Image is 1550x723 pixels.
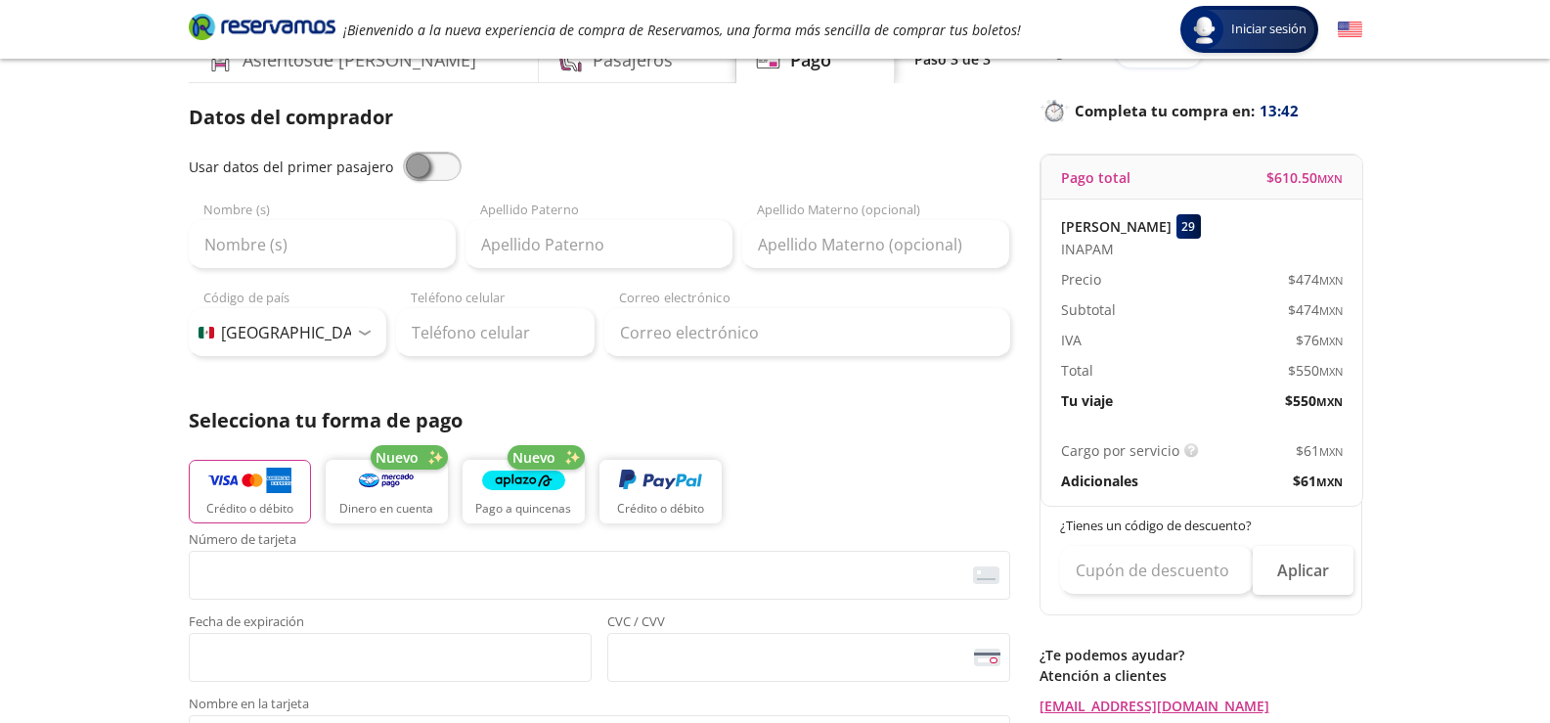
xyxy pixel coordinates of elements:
[742,220,1009,269] input: Apellido Materno (opcional)
[339,500,433,518] p: Dinero en cuenta
[1060,517,1344,536] p: ¿Tienes un código de descuento?
[189,615,592,633] span: Fecha de expiración
[465,220,732,269] input: Apellido Paterno
[1040,645,1362,665] p: ¿Te podemos ayudar?
[189,12,335,41] i: Brand Logo
[1293,471,1343,491] span: $ 61
[1266,167,1343,188] span: $ 610.50
[593,47,673,73] h4: Pasajeros
[599,460,722,523] button: Crédito o débito
[1061,471,1138,491] p: Adicionales
[1285,390,1343,411] span: $ 550
[1061,440,1179,461] p: Cargo por servicio
[1296,440,1343,461] span: $ 61
[1260,100,1299,122] span: 13:42
[1253,546,1353,595] button: Aplicar
[376,447,419,468] span: Nuevo
[189,103,1010,132] p: Datos del comprador
[604,308,1010,357] input: Correo electrónico
[1040,665,1362,686] p: Atención a clientes
[189,533,1010,551] span: Número de tarjeta
[1061,299,1116,320] p: Subtotal
[1061,239,1114,259] span: INAPAM
[1316,474,1343,489] small: MXN
[189,698,1010,715] span: Nombre en la tarjeta
[189,12,335,47] a: Brand Logo
[1061,269,1101,290] p: Precio
[1338,18,1362,42] button: English
[475,500,571,518] p: Pago a quincenas
[343,21,1021,39] em: ¡Bienvenido a la nueva experiencia de compra de Reservamos, una forma más sencilla de comprar tus...
[1061,167,1130,188] p: Pago total
[914,49,991,69] p: Paso 3 de 3
[189,406,1010,435] p: Selecciona tu forma de pago
[512,447,555,468] span: Nuevo
[198,639,583,676] iframe: Iframe de la fecha de caducidad de la tarjeta asegurada
[463,460,585,523] button: Pago a quincenas
[199,327,214,339] img: MX
[1061,216,1172,237] p: [PERSON_NAME]
[1061,330,1082,350] p: IVA
[1176,214,1201,239] div: 29
[206,500,293,518] p: Crédito o débito
[1319,303,1343,318] small: MXN
[1288,299,1343,320] span: $ 474
[198,557,1001,594] iframe: Iframe del número de tarjeta asegurada
[1319,364,1343,379] small: MXN
[326,460,448,523] button: Dinero en cuenta
[1319,334,1343,348] small: MXN
[1288,360,1343,381] span: $ 550
[1296,330,1343,350] span: $ 76
[1061,390,1113,411] p: Tu viaje
[1060,546,1253,595] input: Cupón de descuento
[973,566,999,584] img: card
[1288,269,1343,290] span: $ 474
[607,615,1010,633] span: CVC / CVV
[1040,696,1362,716] a: [EMAIL_ADDRESS][DOMAIN_NAME]
[396,308,595,357] input: Teléfono celular
[790,47,831,73] h4: Pago
[1061,360,1093,381] p: Total
[617,500,704,518] p: Crédito o débito
[189,460,311,523] button: Crédito o débito
[1319,273,1343,288] small: MXN
[189,158,393,176] span: Usar datos del primer pasajero
[189,220,456,269] input: Nombre (s)
[1319,444,1343,459] small: MXN
[616,639,1001,676] iframe: Iframe del código de seguridad de la tarjeta asegurada
[1040,97,1362,124] p: Completa tu compra en :
[243,47,476,73] h4: Asientos de [PERSON_NAME]
[1223,20,1314,39] span: Iniciar sesión
[1316,394,1343,409] small: MXN
[1317,171,1343,186] small: MXN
